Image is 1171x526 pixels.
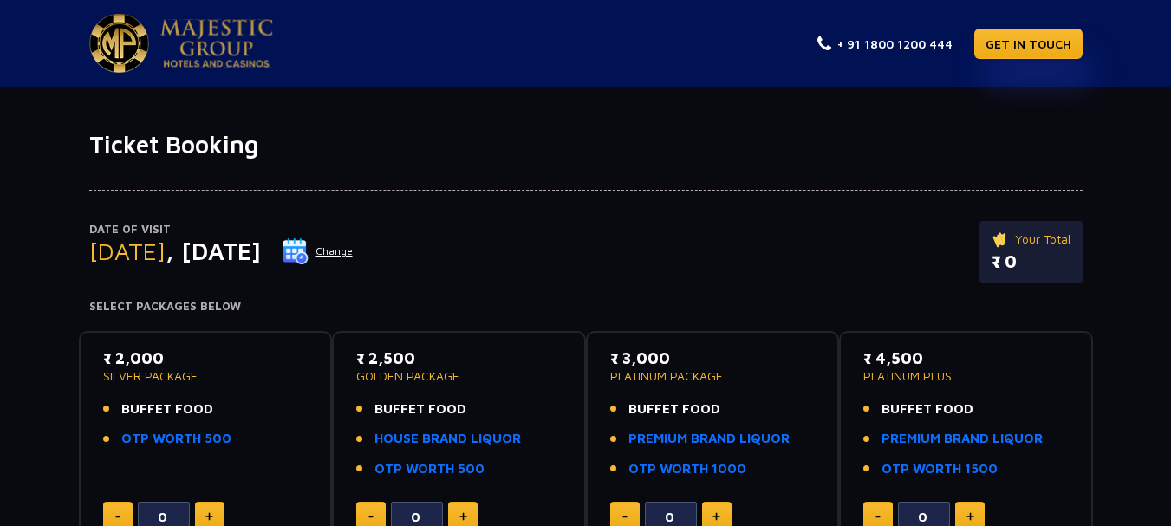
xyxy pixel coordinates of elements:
[712,512,720,521] img: plus
[610,347,816,370] p: ₹ 3,000
[610,370,816,382] p: PLATINUM PACKAGE
[368,516,374,518] img: minus
[103,370,309,382] p: SILVER PACKAGE
[622,516,628,518] img: minus
[882,399,973,419] span: BUFFET FOOD
[628,429,790,449] a: PREMIUM BRAND LIQUOR
[628,399,720,419] span: BUFFET FOOD
[89,14,149,73] img: Majestic Pride
[817,35,953,53] a: + 91 1800 1200 444
[282,237,354,265] button: Change
[205,512,213,521] img: plus
[992,249,1070,275] p: ₹ 0
[875,516,881,518] img: minus
[89,300,1083,314] h4: Select Packages Below
[374,399,466,419] span: BUFFET FOOD
[356,370,562,382] p: GOLDEN PACKAGE
[121,399,213,419] span: BUFFET FOOD
[89,237,166,265] span: [DATE]
[89,221,354,238] p: Date of Visit
[166,237,261,265] span: , [DATE]
[992,230,1010,249] img: ticket
[89,130,1083,159] h1: Ticket Booking
[459,512,467,521] img: plus
[863,347,1069,370] p: ₹ 4,500
[882,459,998,479] a: OTP WORTH 1500
[628,459,746,479] a: OTP WORTH 1000
[863,370,1069,382] p: PLATINUM PLUS
[882,429,1043,449] a: PREMIUM BRAND LIQUOR
[356,347,562,370] p: ₹ 2,500
[103,347,309,370] p: ₹ 2,000
[121,429,231,449] a: OTP WORTH 500
[966,512,974,521] img: plus
[992,230,1070,249] p: Your Total
[374,459,485,479] a: OTP WORTH 500
[115,516,120,518] img: minus
[374,429,521,449] a: HOUSE BRAND LIQUOR
[160,19,273,68] img: Majestic Pride
[974,29,1083,59] a: GET IN TOUCH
